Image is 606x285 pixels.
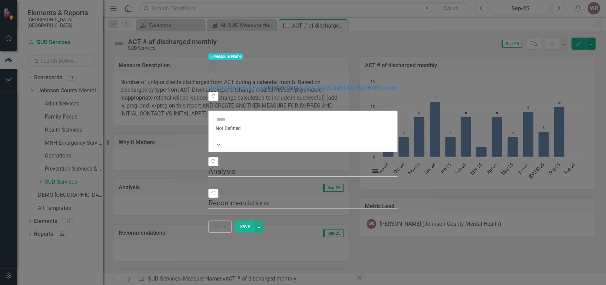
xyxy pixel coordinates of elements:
[208,221,232,233] button: Cancel
[208,53,243,60] span: Measure Name
[331,84,344,91] a: Links
[314,84,331,91] a: Charts
[268,84,299,91] a: Update Data
[235,221,255,233] button: Save
[242,84,268,91] a: Edit Fields
[216,125,390,132] div: Not Defined
[208,198,398,208] legend: Recommendations
[208,101,398,109] label: Status
[216,114,227,125] img: Not Defined
[344,84,366,91] a: Link Map
[208,166,398,177] legend: Analysis
[366,84,398,91] a: Notifications
[208,84,242,91] a: Update Fields
[299,84,314,91] a: Series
